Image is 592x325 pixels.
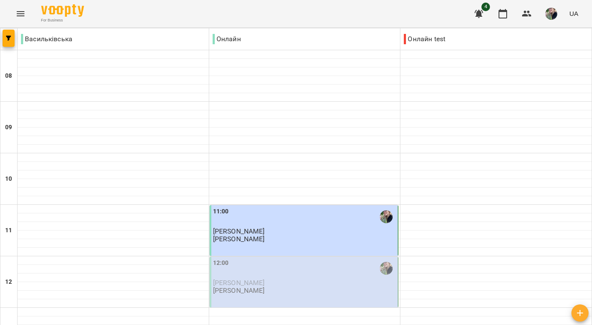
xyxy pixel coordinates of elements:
h6: 12 [5,277,12,287]
h6: 09 [5,123,12,132]
p: [PERSON_NAME] [213,235,265,243]
p: [PERSON_NAME] [213,287,265,294]
label: 11:00 [213,207,229,216]
h6: 10 [5,174,12,184]
p: Онлайн [213,34,241,44]
span: [PERSON_NAME] [213,227,265,235]
span: 4 [481,3,490,11]
button: Створити урок [571,304,589,322]
span: [PERSON_NAME] [213,279,265,287]
img: Борзова Марія Олексіївна [380,262,393,275]
img: Voopty Logo [41,4,84,17]
button: Menu [10,3,31,24]
p: Онлайн test [404,34,445,44]
p: Васильківська [21,34,72,44]
img: ee1b7481cd68f5b66c71edb09350e4c2.jpg [545,8,557,20]
span: UA [569,9,578,18]
label: 12:00 [213,258,229,268]
h6: 11 [5,226,12,235]
img: Борзова Марія Олексіївна [380,210,393,223]
button: UA [566,6,582,21]
span: For Business [41,18,84,23]
h6: 08 [5,71,12,81]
